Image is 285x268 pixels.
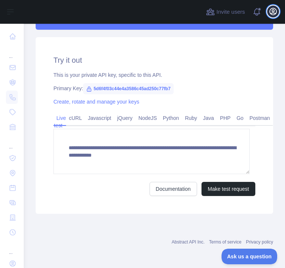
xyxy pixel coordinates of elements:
a: Javascript [85,112,114,124]
span: 5d6f4f03c44e4a3586c45ad250c77fb7 [83,83,174,94]
iframe: Toggle Customer Support [222,249,278,264]
a: Postman [246,112,273,124]
a: cURL [66,112,85,124]
a: Abstract API Inc. [172,239,205,245]
div: ... [6,45,18,59]
h2: Try it out [53,55,255,65]
a: PHP [217,112,234,124]
div: ... [6,135,18,150]
a: Go [233,112,246,124]
a: Python [160,112,182,124]
button: Invite users [204,6,246,18]
a: Create, rotate and manage your keys [53,99,139,105]
a: Terms of service [209,239,241,245]
a: Ruby [182,112,200,124]
button: Make test request [202,182,255,196]
a: Documentation [150,182,197,196]
a: Live test [53,112,66,131]
div: This is your private API key, specific to this API. [53,71,255,79]
a: Privacy policy [246,239,273,245]
a: NodeJS [135,112,160,124]
div: Primary Key: [53,85,255,92]
a: Java [200,112,217,124]
a: jQuery [114,112,135,124]
div: ... [6,241,18,255]
span: Invite users [216,8,245,16]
